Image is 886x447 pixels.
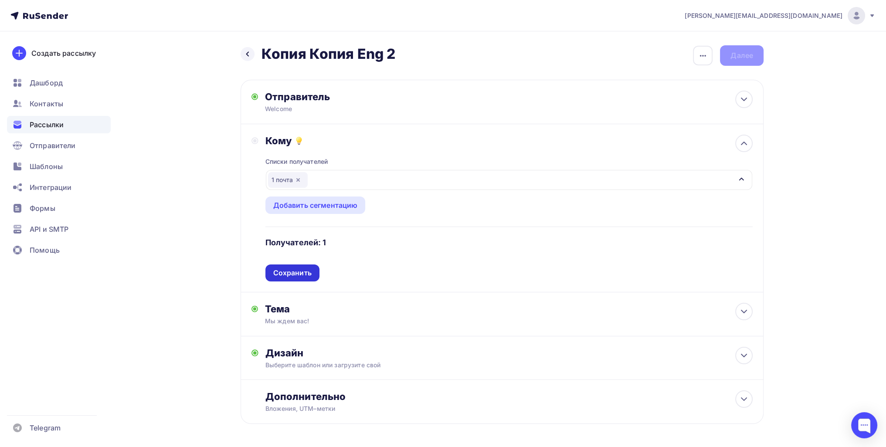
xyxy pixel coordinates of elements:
span: API и SMTP [30,224,68,234]
button: 1 почта [265,169,753,190]
a: Отправители [7,137,111,154]
div: 1 почта [268,172,308,188]
span: Отправители [30,140,76,151]
div: Списки получателей [265,157,328,166]
a: Формы [7,200,111,217]
span: [PERSON_NAME][EMAIL_ADDRESS][DOMAIN_NAME] [685,11,842,20]
div: Добавить сегментацию [273,200,358,210]
div: Welcome [265,105,435,113]
div: Создать рассылку [31,48,96,58]
h2: Копия Копия Eng 2 [261,45,395,63]
a: Рассылки [7,116,111,133]
a: [PERSON_NAME][EMAIL_ADDRESS][DOMAIN_NAME] [685,7,876,24]
div: Дополнительно [265,390,753,403]
a: Шаблоны [7,158,111,175]
div: Выберите шаблон или загрузите свой [265,361,704,369]
div: Тема [265,303,437,315]
span: Помощь [30,245,60,255]
div: Отправитель [265,91,454,103]
a: Дашборд [7,74,111,91]
div: Дизайн [265,347,753,359]
span: Telegram [30,423,61,433]
a: Контакты [7,95,111,112]
span: Рассылки [30,119,64,130]
span: Интеграции [30,182,71,193]
span: Дашборд [30,78,63,88]
div: Кому [265,135,753,147]
div: Вложения, UTM–метки [265,404,704,413]
h4: Получателей: 1 [265,237,326,248]
div: Мы ждем вас! [265,317,420,325]
span: Шаблоны [30,161,63,172]
span: Контакты [30,98,63,109]
span: Формы [30,203,55,213]
div: Сохранить [273,268,312,278]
